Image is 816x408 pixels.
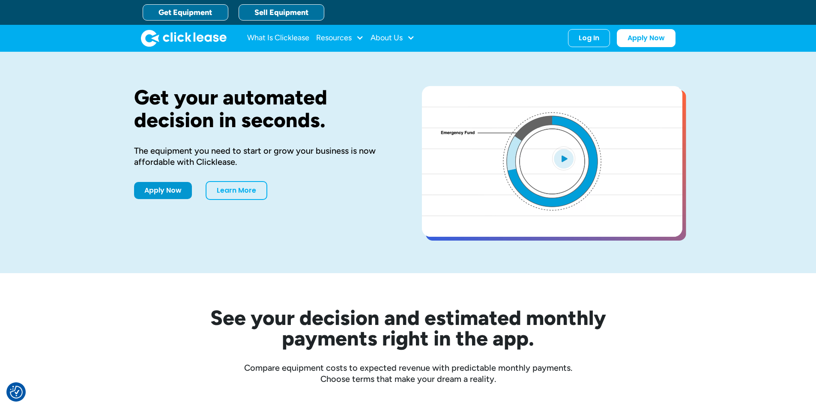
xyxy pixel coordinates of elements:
img: Clicklease logo [141,30,227,47]
a: Learn More [206,181,267,200]
div: Log In [579,34,599,42]
h1: Get your automated decision in seconds. [134,86,395,131]
h2: See your decision and estimated monthly payments right in the app. [168,307,648,348]
div: About Us [371,30,415,47]
button: Consent Preferences [10,386,23,399]
a: Sell Equipment [239,4,324,21]
a: Get Equipment [143,4,228,21]
img: Blue play button logo on a light blue circular background [552,146,575,170]
a: What Is Clicklease [247,30,309,47]
a: open lightbox [422,86,682,237]
div: Resources [316,30,364,47]
img: Revisit consent button [10,386,23,399]
a: home [141,30,227,47]
a: Apply Now [617,29,676,47]
div: The equipment you need to start or grow your business is now affordable with Clicklease. [134,145,395,167]
div: Compare equipment costs to expected revenue with predictable monthly payments. Choose terms that ... [134,362,682,384]
a: Apply Now [134,182,192,199]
